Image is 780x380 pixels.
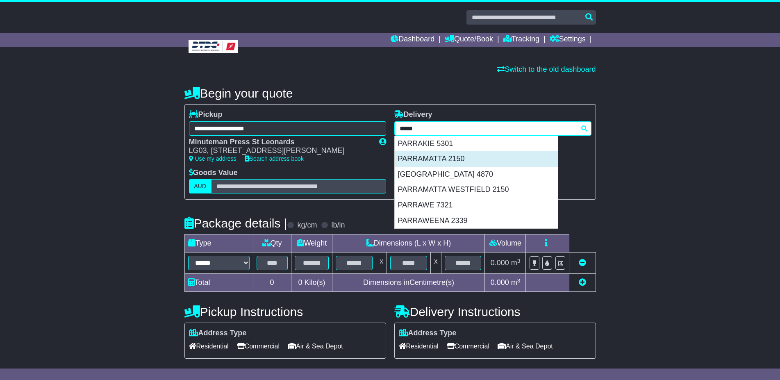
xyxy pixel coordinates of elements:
[579,259,586,267] a: Remove this item
[253,274,291,292] td: 0
[497,65,596,73] a: Switch to the old dashboard
[399,340,439,353] span: Residential
[511,278,521,287] span: m
[447,340,489,353] span: Commercial
[189,155,237,162] a: Use my address
[503,33,539,47] a: Tracking
[184,216,287,230] h4: Package details |
[189,168,238,177] label: Goods Value
[491,259,509,267] span: 0.000
[291,274,332,292] td: Kilo(s)
[395,167,558,182] div: [GEOGRAPHIC_DATA] 4870
[184,86,596,100] h4: Begin your quote
[184,274,253,292] td: Total
[331,221,345,230] label: lb/in
[189,179,212,193] label: AUD
[395,136,558,152] div: PARRAKIE 5301
[579,278,586,287] a: Add new item
[237,340,280,353] span: Commercial
[298,278,302,287] span: 0
[253,234,291,253] td: Qty
[291,234,332,253] td: Weight
[511,259,521,267] span: m
[184,234,253,253] td: Type
[288,340,343,353] span: Air & Sea Depot
[498,340,553,353] span: Air & Sea Depot
[245,155,304,162] a: Search address book
[445,33,493,47] a: Quote/Book
[394,110,432,119] label: Delivery
[399,329,457,338] label: Address Type
[332,234,485,253] td: Dimensions (L x W x H)
[485,234,526,253] td: Volume
[395,213,558,229] div: PARRAWEENA 2339
[189,340,229,353] span: Residential
[394,121,591,136] typeahead: Please provide city
[391,33,434,47] a: Dashboard
[395,198,558,213] div: PARRAWE 7321
[395,151,558,167] div: PARRAMATTA 2150
[189,110,223,119] label: Pickup
[189,138,371,147] div: Minuteman Press St Leonards
[297,221,317,230] label: kg/cm
[491,278,509,287] span: 0.000
[332,274,485,292] td: Dimensions in Centimetre(s)
[550,33,586,47] a: Settings
[394,305,596,319] h4: Delivery Instructions
[395,182,558,198] div: PARRAMATTA WESTFIELD 2150
[376,253,387,274] td: x
[517,258,521,264] sup: 3
[189,329,247,338] label: Address Type
[184,305,386,319] h4: Pickup Instructions
[430,253,441,274] td: x
[517,278,521,284] sup: 3
[189,146,371,155] div: LG03, [STREET_ADDRESS][PERSON_NAME]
